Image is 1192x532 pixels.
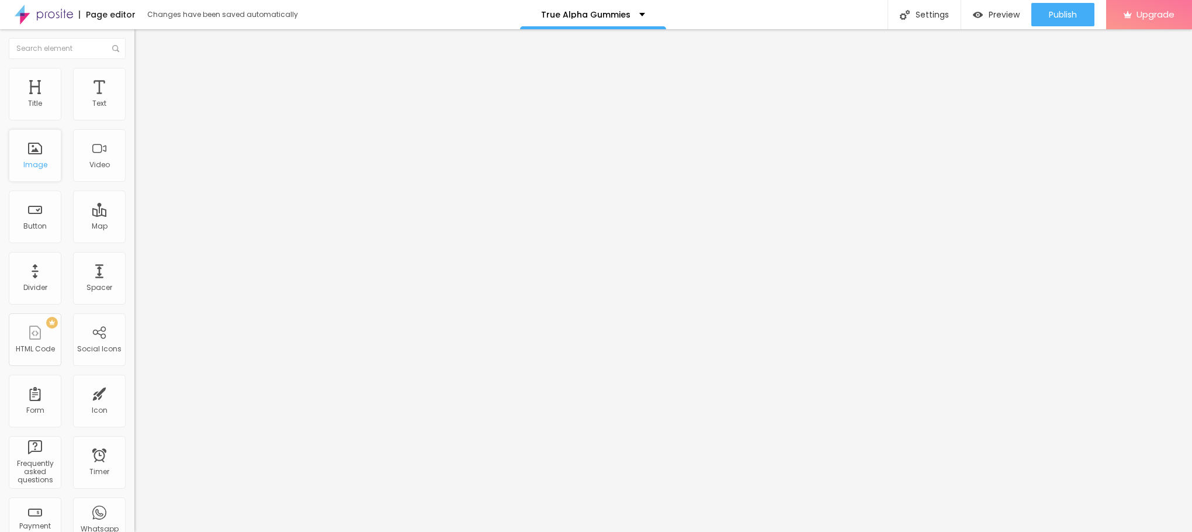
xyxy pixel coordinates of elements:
div: Map [92,222,108,230]
p: True Alpha Gummies [541,11,630,19]
img: Icone [900,10,910,20]
div: Button [23,222,47,230]
div: Text [92,99,106,108]
img: view-1.svg [973,10,983,20]
div: Spacer [86,284,112,292]
div: Divider [23,284,47,292]
div: Social Icons [77,345,122,353]
div: Form [26,406,44,414]
div: Image [23,161,47,169]
button: Preview [961,3,1031,26]
button: Publish [1031,3,1094,26]
div: Timer [89,468,109,476]
div: Page editor [79,11,136,19]
div: HTML Code [16,345,55,353]
div: Title [28,99,42,108]
div: Icon [92,406,108,414]
div: Frequently asked questions [12,460,58,485]
div: Changes have been saved automatically [147,11,298,18]
iframe: Editor [134,29,1192,532]
span: Preview [989,10,1020,19]
input: Search element [9,38,126,59]
span: Publish [1049,10,1077,19]
span: Upgrade [1136,9,1174,19]
div: Video [89,161,110,169]
img: Icone [112,45,119,52]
